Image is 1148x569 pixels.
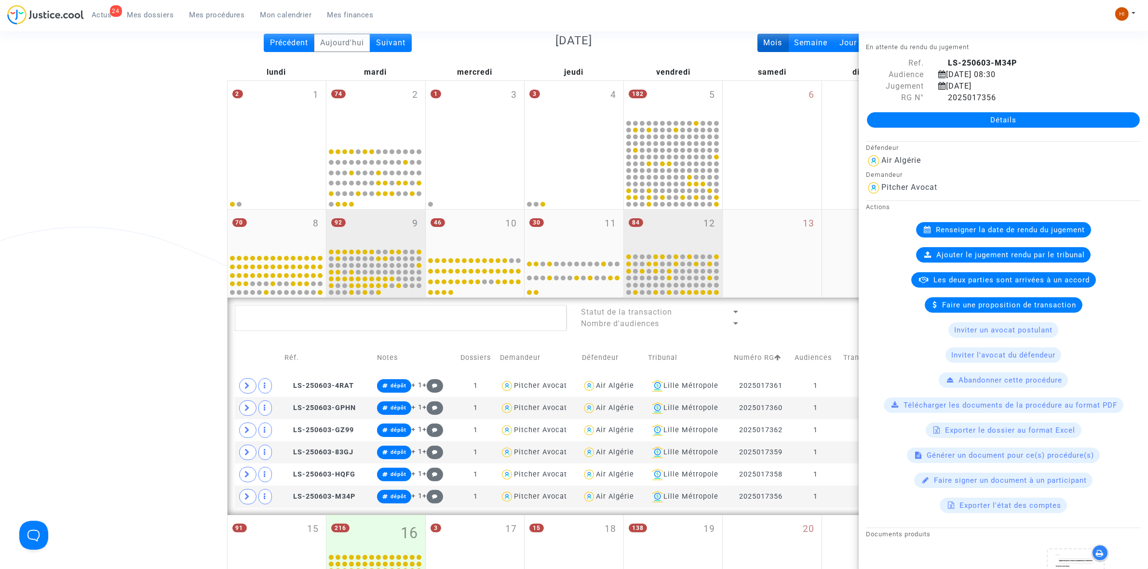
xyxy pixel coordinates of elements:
[757,34,789,52] div: Mois
[934,476,1087,485] span: Faire signer un document à un participant
[881,156,921,165] div: Air Algérie
[731,419,791,441] td: 2025017362
[866,43,969,51] small: En attente du rendu du jugement
[582,490,596,504] img: icon-user.svg
[867,112,1140,128] a: Détails
[232,218,247,227] span: 70
[529,524,544,532] span: 15
[904,401,1118,410] span: Télécharger les documents de la procédure au format PDF
[391,383,406,389] span: dépôt
[809,88,814,102] span: 6
[514,470,567,478] div: Pitcher Avocat
[411,425,422,434] span: + 1
[648,491,728,503] div: Lille Métropole
[284,492,355,501] span: LS-250603-M34P
[189,11,245,19] span: Mes procédures
[652,447,663,458] img: icon-banque.svg
[284,426,354,434] span: LS-250603-GZ99
[1115,7,1129,21] img: fc99b196863ffcca57bb8fe2645aafd9
[326,515,425,553] div: mardi septembre 16, 216 events, click to expand
[652,380,663,392] img: icon-banque.svg
[648,447,728,458] div: Lille Métropole
[391,427,406,433] span: dépôt
[500,446,514,460] img: icon-user.svg
[866,203,890,211] small: Actions
[505,522,517,536] span: 17
[514,382,567,390] div: Pitcher Avocat
[731,463,791,486] td: 2025017358
[514,404,567,412] div: Pitcher Avocat
[422,425,443,434] span: +
[228,210,326,252] div: lundi septembre 8, 70 events, click to expand
[834,34,864,52] div: Jour
[936,225,1085,234] span: Renseigner la date de rendu du jugement
[629,90,647,98] span: 182
[581,307,673,317] span: Statut de la transaction
[723,210,822,297] div: samedi septembre 13
[582,423,596,437] img: icon-user.svg
[731,441,791,463] td: 2025017359
[401,522,418,544] span: 16
[596,382,634,390] div: Air Algérie
[927,451,1094,460] span: Générer un document pour ce(s) procédure(s)
[525,210,623,252] div: jeudi septembre 11, 30 events, click to expand
[426,81,525,144] div: mercredi septembre 3, One event, click to expand
[788,34,834,52] div: Semaine
[840,341,895,375] td: Transaction
[623,64,723,80] div: vendredi
[110,5,122,17] div: 24
[331,524,350,532] span: 216
[731,341,791,375] td: Numéro RG
[391,471,406,477] span: dépôt
[645,341,731,375] td: Tribunal
[596,404,634,412] div: Air Algérie
[791,463,840,486] td: 1
[500,468,514,482] img: icon-user.svg
[260,11,312,19] span: Mon calendrier
[866,153,881,169] img: icon-user.svg
[412,217,418,231] span: 9
[500,490,514,504] img: icon-user.svg
[7,5,84,25] img: jc-logo.svg
[731,375,791,397] td: 2025017361
[859,57,931,69] div: Ref.
[648,424,728,436] div: Lille Métropole
[505,217,517,231] span: 10
[859,69,931,80] div: Audience
[529,218,544,227] span: 30
[253,8,320,22] a: Mon calendrier
[605,217,616,231] span: 11
[391,493,406,500] span: dépôt
[370,34,412,52] div: Suivant
[284,470,355,478] span: LS-250603-HQFG
[127,11,174,19] span: Mes dossiers
[605,522,616,536] span: 18
[426,210,525,252] div: mercredi septembre 10, 46 events, click to expand
[866,171,903,178] small: Demandeur
[652,469,663,480] img: icon-banque.svg
[411,470,422,478] span: + 1
[582,468,596,482] img: icon-user.svg
[822,64,921,80] div: dimanche
[326,81,425,144] div: mardi septembre 2, 74 events, click to expand
[500,401,514,415] img: icon-user.svg
[281,341,374,375] td: Réf.
[624,81,723,119] div: vendredi septembre 5, 182 events, click to expand
[514,492,567,501] div: Pitcher Avocat
[703,217,715,231] span: 12
[455,375,497,397] td: 1
[525,64,624,80] div: jeudi
[326,64,425,80] div: mardi
[791,397,840,419] td: 1
[954,326,1053,334] span: Inviter un avocat postulant
[945,426,1076,435] span: Exporter le dossier au format Excel
[959,501,1061,510] span: Exporter l'état des comptes
[791,375,840,397] td: 1
[284,404,356,412] span: LS-250603-GPHN
[881,183,937,192] div: Pitcher Avocat
[959,376,1062,384] span: Abandonner cette procédure
[822,210,921,297] div: dimanche septembre 14
[951,351,1055,359] span: Inviter l'avocat du défendeur
[511,88,517,102] span: 3
[791,341,840,375] td: Audiences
